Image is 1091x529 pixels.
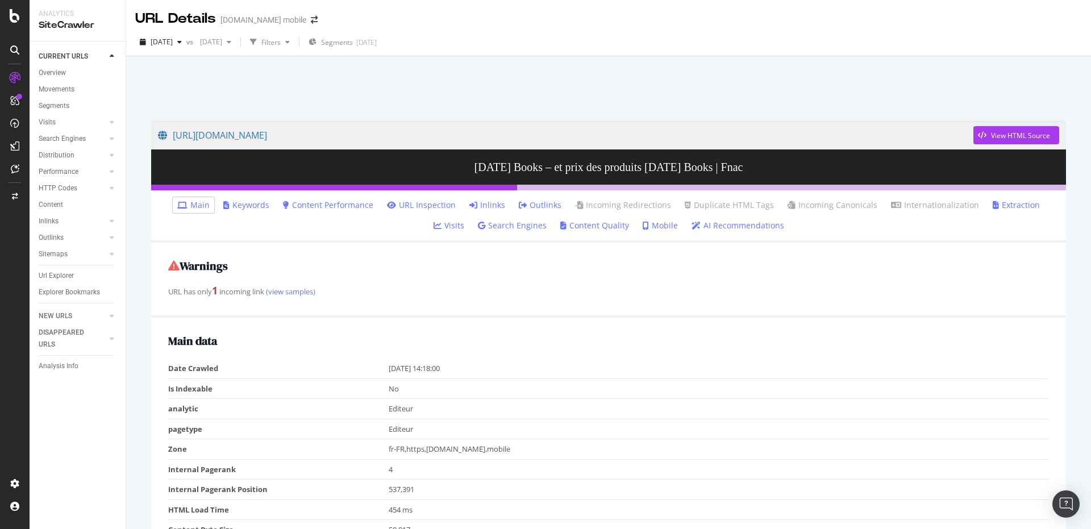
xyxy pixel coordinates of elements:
a: (view samples) [264,286,315,297]
a: Visits [39,116,106,128]
a: Explorer Bookmarks [39,286,118,298]
div: [DATE] [356,38,377,47]
a: Mobile [643,220,678,231]
a: Distribution [39,149,106,161]
a: Url Explorer [39,270,118,282]
a: Overview [39,67,118,79]
h2: Main data [168,335,1049,347]
a: Outlinks [519,199,561,211]
td: Date Crawled [168,359,389,378]
td: 454 ms [389,499,1050,520]
a: Movements [39,84,118,95]
a: Incoming Redirections [575,199,671,211]
h2: Warnings [168,260,1049,272]
div: Segments [39,100,69,112]
div: Open Intercom Messenger [1052,490,1080,518]
div: Visits [39,116,56,128]
a: Segments [39,100,118,112]
button: View HTML Source [973,126,1059,144]
span: 2025 Jul. 1st [195,37,222,47]
td: HTML Load Time [168,499,389,520]
div: Analytics [39,9,116,19]
td: Editeur [389,419,1050,439]
td: [DATE] 14:18:00 [389,359,1050,378]
div: URL has only incoming link [168,284,1049,298]
div: [DOMAIN_NAME] mobile [220,14,306,26]
div: Distribution [39,149,74,161]
a: Incoming Canonicals [788,199,877,211]
a: Content [39,199,118,211]
a: Duplicate HTML Tags [685,199,774,211]
a: Analysis Info [39,360,118,372]
a: [URL][DOMAIN_NAME] [158,121,973,149]
a: AI Recommendations [692,220,784,231]
div: Analysis Info [39,360,78,372]
a: Outlinks [39,232,106,244]
td: No [389,378,1050,399]
div: NEW URLS [39,310,72,322]
div: Performance [39,166,78,178]
a: CURRENT URLS [39,51,106,63]
a: Extraction [993,199,1040,211]
div: CURRENT URLS [39,51,88,63]
div: Explorer Bookmarks [39,286,100,298]
div: Outlinks [39,232,64,244]
a: Content Performance [283,199,373,211]
a: Performance [39,166,106,178]
div: Content [39,199,63,211]
td: Zone [168,439,389,460]
td: fr-FR,https,[DOMAIN_NAME],mobile [389,439,1050,460]
span: 2025 Sep. 1st [151,37,173,47]
div: SiteCrawler [39,19,116,32]
div: Search Engines [39,133,86,145]
a: HTTP Codes [39,182,106,194]
a: Content Quality [560,220,629,231]
a: Internationalization [891,199,979,211]
div: URL Details [135,9,216,28]
a: NEW URLS [39,310,106,322]
a: Search Engines [478,220,547,231]
td: analytic [168,399,389,419]
button: [DATE] [135,33,186,51]
div: View HTML Source [991,131,1050,140]
div: Overview [39,67,66,79]
button: [DATE] [195,33,236,51]
td: 4 [389,459,1050,480]
div: Url Explorer [39,270,74,282]
td: Is Indexable [168,378,389,399]
a: Keywords [223,199,269,211]
a: Visits [434,220,464,231]
a: Sitemaps [39,248,106,260]
td: Internal Pagerank Position [168,480,389,500]
div: HTTP Codes [39,182,77,194]
div: arrow-right-arrow-left [311,16,318,24]
a: Main [177,199,210,211]
td: pagetype [168,419,389,439]
td: Internal Pagerank [168,459,389,480]
button: Filters [245,33,294,51]
a: DISAPPEARED URLS [39,327,106,351]
td: Editeur [389,399,1050,419]
strong: 1 [212,284,218,297]
td: 537,391 [389,480,1050,500]
div: Inlinks [39,215,59,227]
span: vs [186,37,195,47]
a: Inlinks [39,215,106,227]
a: URL Inspection [387,199,456,211]
div: Sitemaps [39,248,68,260]
div: Movements [39,84,74,95]
div: Filters [261,38,281,47]
a: Search Engines [39,133,106,145]
a: Inlinks [469,199,505,211]
button: Segments[DATE] [304,33,381,51]
div: DISAPPEARED URLS [39,327,96,351]
h3: [DATE] Books – et prix des produits [DATE] Books | Fnac [151,149,1066,185]
span: Segments [321,38,353,47]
